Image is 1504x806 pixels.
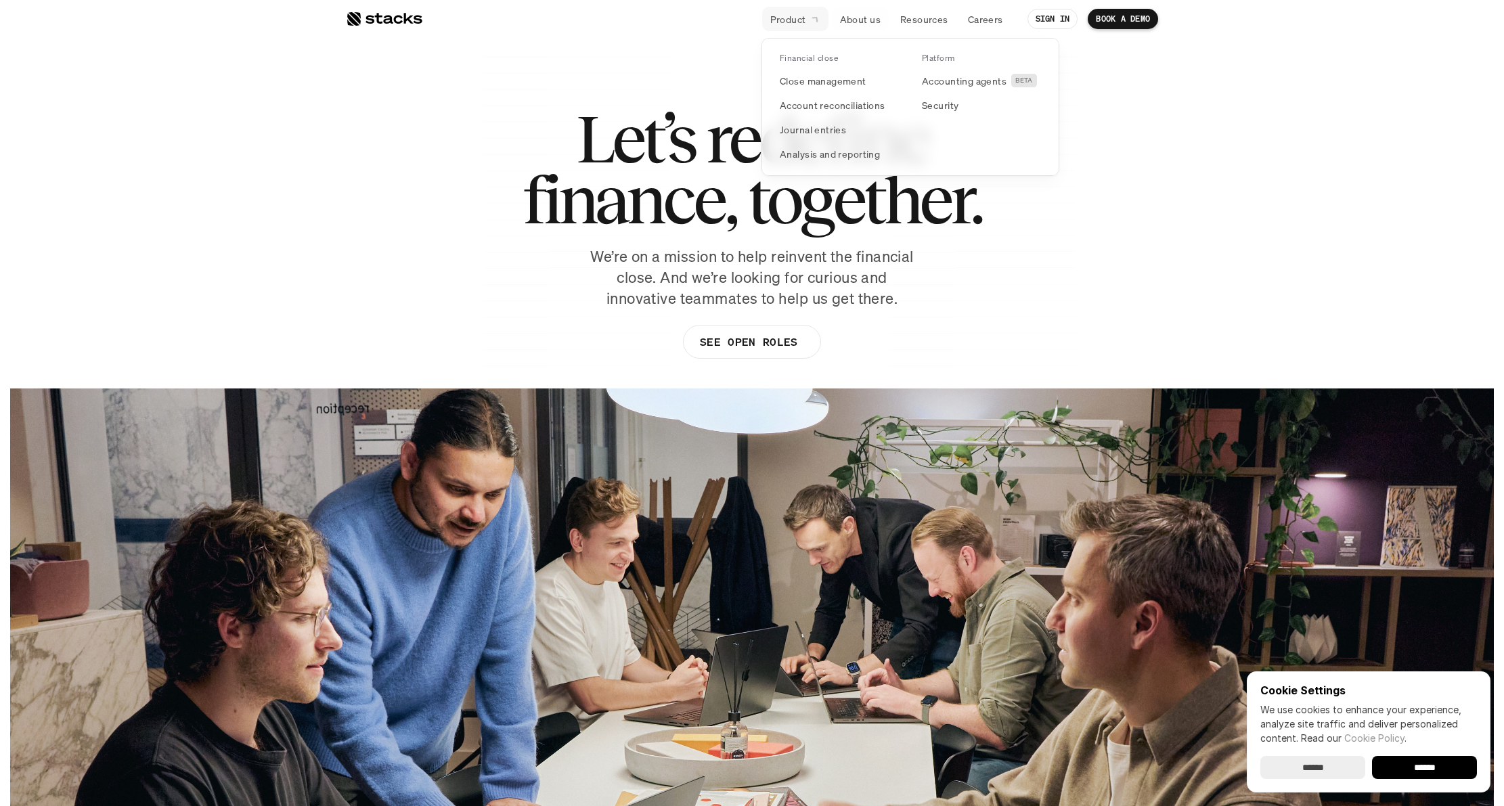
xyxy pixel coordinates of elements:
p: Close management [780,74,866,88]
p: About us [840,12,881,26]
a: Careers [960,7,1011,31]
p: Cookie Settings [1260,685,1477,696]
p: Accounting agents [922,74,1007,88]
a: Analysis and reporting [772,141,907,166]
span: Read our . [1301,732,1407,744]
a: About us [832,7,889,31]
p: Analysis and reporting [780,147,880,161]
p: Journal entries [780,122,846,137]
h1: Let’s redefine finance, together. [523,108,981,230]
p: BOOK A DEMO [1096,14,1150,24]
a: Close management [772,68,907,93]
a: BOOK A DEMO [1088,9,1158,29]
p: We use cookies to enhance your experience, analyze site traffic and deliver personalized content. [1260,702,1477,745]
p: Financial close [780,53,838,63]
a: Journal entries [772,117,907,141]
a: Resources [892,7,956,31]
p: Security [922,98,958,112]
a: Security [914,93,1049,117]
p: Careers [968,12,1003,26]
a: SIGN IN [1027,9,1078,29]
p: Platform [922,53,955,63]
a: Cookie Policy [1344,732,1405,744]
p: SIGN IN [1036,14,1070,24]
a: Account reconciliations [772,93,907,117]
a: Accounting agentsBETA [914,68,1049,93]
p: Product [770,12,806,26]
p: We’re on a mission to help reinvent the financial close. And we’re looking for curious and innova... [583,246,921,309]
p: Resources [900,12,948,26]
p: Account reconciliations [780,98,885,112]
a: SEE OPEN ROLES [683,325,821,359]
p: SEE OPEN ROLES [700,332,797,352]
h2: BETA [1015,76,1033,85]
